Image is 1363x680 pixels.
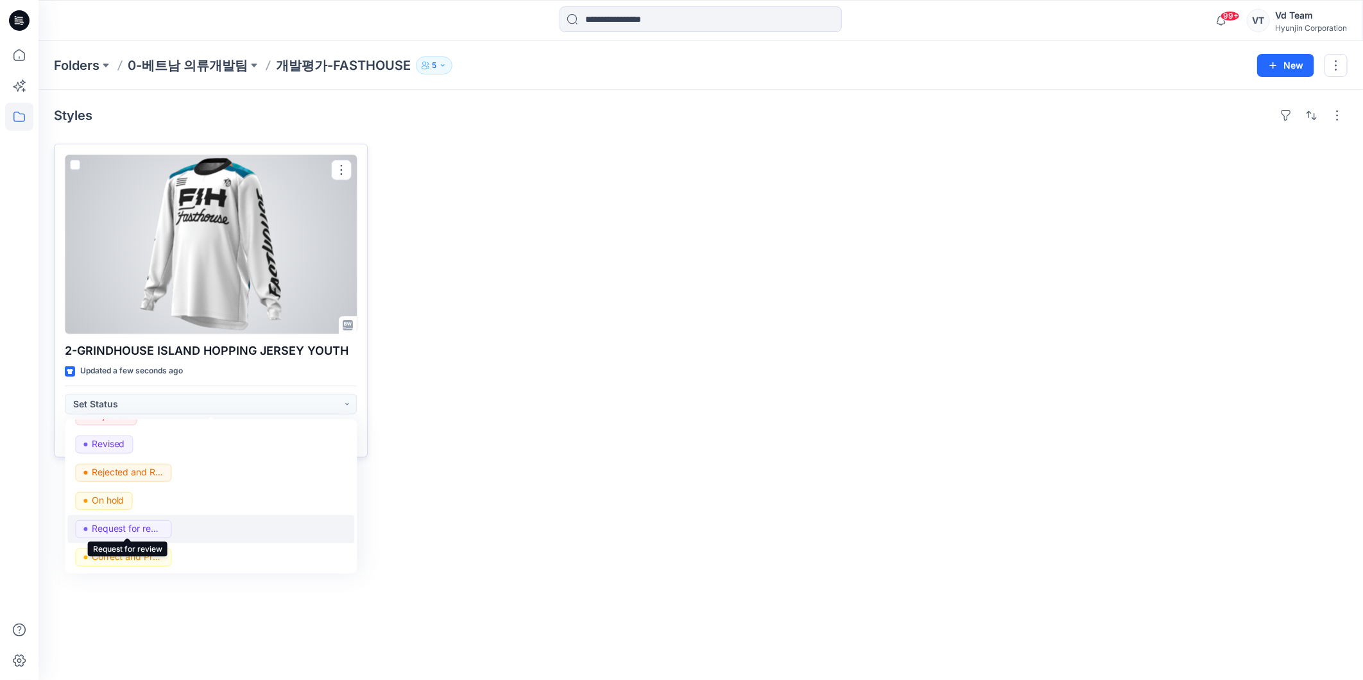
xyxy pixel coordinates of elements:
[92,492,124,509] p: On hold
[416,56,452,74] button: 5
[1247,9,1270,32] div: VT
[54,108,92,123] h4: Styles
[1257,54,1314,77] button: New
[1275,23,1347,33] div: Hyunjin Corporation
[92,548,164,565] p: Correct and Proceed
[92,407,129,424] p: Rejected
[432,58,436,72] p: 5
[92,520,164,537] p: Request for review
[65,155,357,334] a: 2-GRINDHOUSE ISLAND HOPPING JERSEY YOUTH
[92,464,164,480] p: Rejected and Resubmit
[128,56,248,74] a: 0-베트남 의류개발팀
[276,56,411,74] p: 개발평가-FASTHOUSE
[92,436,125,452] p: Revised
[80,364,183,378] p: Updated a few seconds ago
[1221,11,1240,21] span: 99+
[1275,8,1347,23] div: Vd Team
[65,342,357,360] p: 2-GRINDHOUSE ISLAND HOPPING JERSEY YOUTH
[54,56,99,74] a: Folders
